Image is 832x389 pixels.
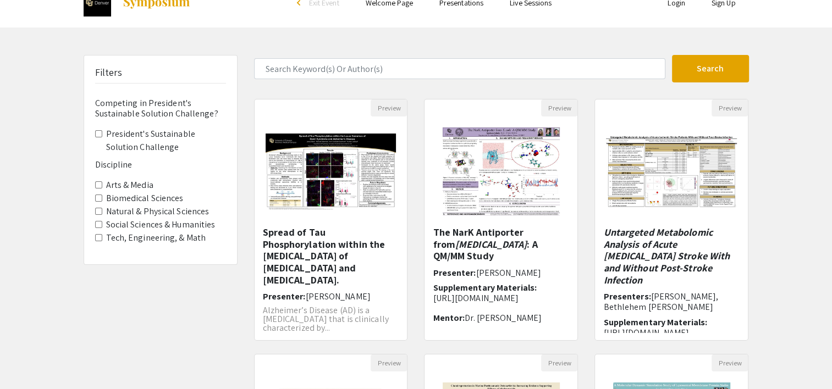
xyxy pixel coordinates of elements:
[255,123,407,221] img: <p class="ql-align-center">Spread of Tau Phosphorylation within the Locus Coeruleus of Down Syndr...
[106,192,184,205] label: Biomedical Sciences
[603,291,740,312] h6: Presenters:
[95,98,226,119] h6: Competing in President's Sustainable Solution Challenge?
[432,116,571,226] img: <p><span style="color: rgb(0, 0, 0);">The NarK Antiporter from </span><em style="color: rgb(0, 0,...
[603,226,730,286] em: Untargeted Metabolomic Analysis of Acute [MEDICAL_DATA] Stroke With and Without Post-Stroke Infec...
[433,312,465,324] span: Mentor:
[712,99,748,116] button: Preview
[371,99,407,116] button: Preview
[424,99,578,341] div: Open Presentation <p><span style="color: rgb(0, 0, 0);">The NarK Antiporter from </span><em style...
[433,293,569,303] p: [URL][DOMAIN_NAME]
[476,267,541,279] span: [PERSON_NAME]
[106,127,226,154] label: President's Sustainable Solution Challenge
[541,354,577,371] button: Preview
[672,55,749,82] button: Search
[541,99,577,116] button: Preview
[263,226,399,286] h5: Spread of Tau Phosphorylation within the [MEDICAL_DATA] of [MEDICAL_DATA] and [MEDICAL_DATA].
[95,66,123,79] h5: Filters
[433,282,536,293] span: Supplementary Materials:
[254,99,408,341] div: Open Presentation <p class="ql-align-center">Spread of Tau Phosphorylation within the Locus Coeru...
[603,327,740,338] p: [URL][DOMAIN_NAME]
[433,268,569,278] h6: Presenter:
[603,316,707,328] span: Supplementary Materials:
[465,312,542,324] span: Dr. [PERSON_NAME]
[603,291,718,313] span: [PERSON_NAME], Bethlehem [PERSON_NAME]
[712,354,748,371] button: Preview
[455,238,527,251] em: [MEDICAL_DATA]
[594,99,748,341] div: Open Presentation <p><em style="color: rgb(0, 0, 0);">Untargeted Metabolomic Analysis of Acute Is...
[371,354,407,371] button: Preview
[433,226,569,262] h5: The NarK Antiporter from : A QM/MM Study
[263,304,389,334] span: Alzheimer’s Disease (AD) is a [MEDICAL_DATA] that is clinically characterized by...
[106,205,210,218] label: Natural & Physical Sciences
[8,340,47,381] iframe: Chat
[306,291,371,302] span: [PERSON_NAME]
[95,159,226,170] h6: Discipline
[106,231,206,244] label: Tech, Engineering, & Math
[595,124,748,219] img: <p><em style="color: rgb(0, 0, 0);">Untargeted Metabolomic Analysis of Acute Ischemic Stroke With...
[263,291,399,302] h6: Presenter:
[106,218,216,231] label: Social Sciences & Humanities
[254,58,665,79] input: Search Keyword(s) Or Author(s)
[106,179,153,192] label: Arts & Media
